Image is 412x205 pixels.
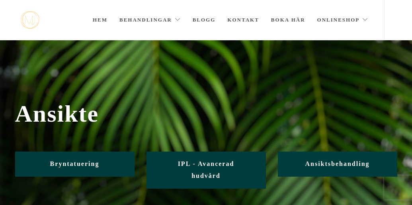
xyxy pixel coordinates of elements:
[21,11,39,29] img: mjstudio
[21,11,39,29] a: mjstudio mjstudio mjstudio
[15,100,397,128] span: Ansikte
[50,160,100,167] span: Bryntatuering
[15,152,135,177] a: Bryntatuering
[178,160,234,179] span: IPL - Avancerad hudvård
[305,160,369,167] span: Ansiktsbehandling
[146,152,266,189] a: IPL - Avancerad hudvård
[278,152,397,177] a: Ansiktsbehandling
